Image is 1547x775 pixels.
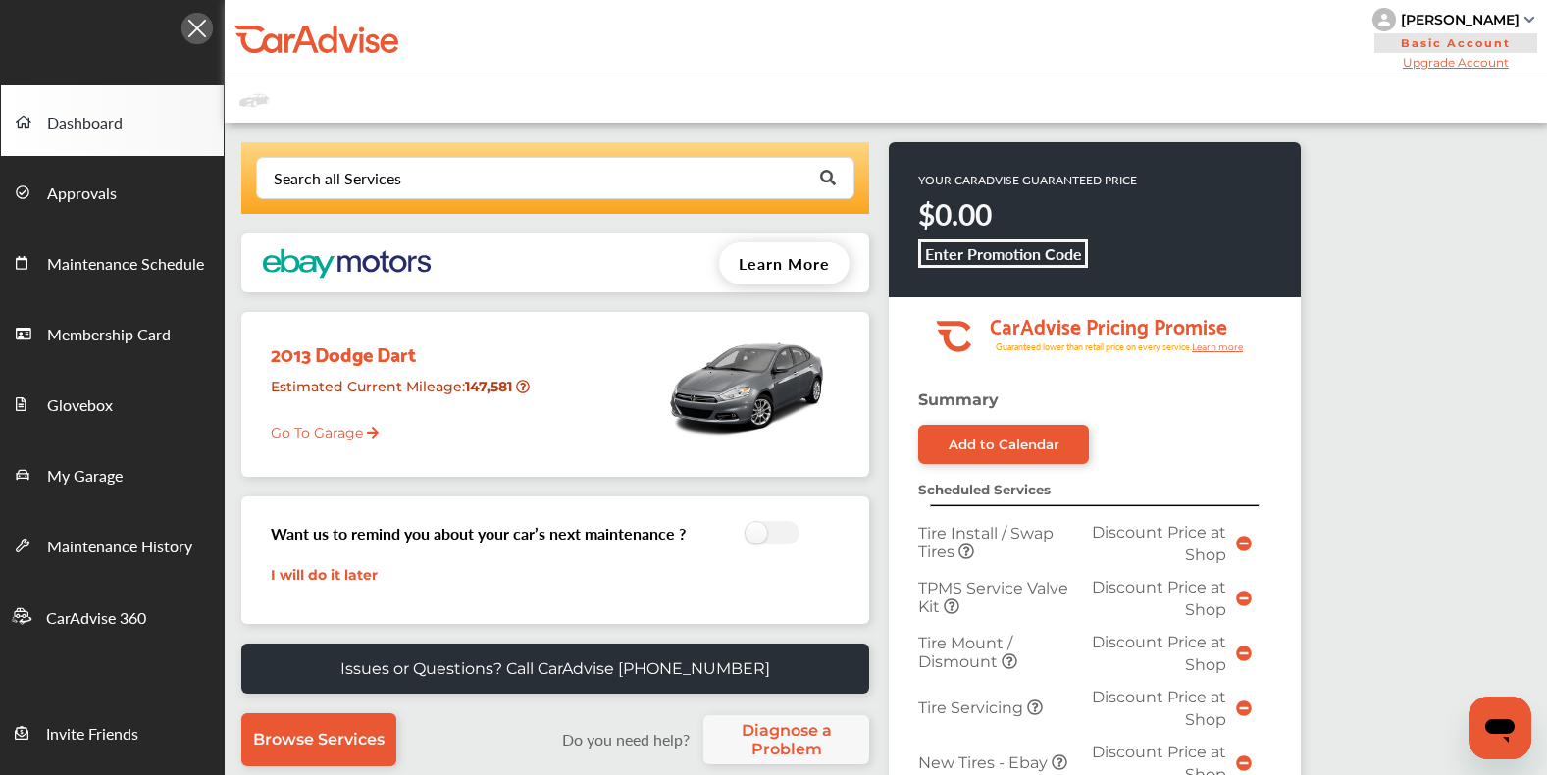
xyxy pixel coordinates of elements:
a: My Garage [1,439,224,509]
div: Search all Services [274,171,401,186]
div: [PERSON_NAME] [1401,11,1520,28]
a: Browse Services [241,713,396,766]
tspan: Guaranteed lower than retail price on every service. [996,340,1192,353]
span: Discount Price at Shop [1092,578,1226,619]
strong: 147,581 [465,378,516,395]
span: Learn More [739,252,830,275]
a: Membership Card [1,297,224,368]
img: Icon.5fd9dcc7.svg [181,13,213,44]
span: Invite Friends [46,722,138,748]
div: Add to Calendar [949,437,1059,452]
span: Diagnose a Problem [713,721,859,758]
span: Browse Services [253,730,385,749]
a: Add to Calendar [918,425,1089,464]
iframe: Button to launch messaging window [1469,697,1531,759]
strong: Scheduled Services [918,482,1051,497]
a: Approvals [1,156,224,227]
label: Do you need help? [552,728,698,750]
span: Tire Mount / Dismount [918,634,1012,671]
a: Diagnose a Problem [703,715,869,764]
span: Discount Price at Shop [1092,688,1226,729]
div: Estimated Current Mileage : [256,370,543,420]
span: Membership Card [47,323,171,348]
span: Upgrade Account [1372,55,1539,70]
span: TPMS Service Valve Kit [918,579,1068,616]
span: Maintenance Schedule [47,252,204,278]
span: Tire Install / Swap Tires [918,524,1054,561]
img: sCxJUJ+qAmfqhQGDUl18vwLg4ZYJ6CxN7XmbOMBAAAAAElFTkSuQmCC [1524,17,1534,23]
span: Dashboard [47,111,123,136]
p: Issues or Questions? Call CarAdvise [PHONE_NUMBER] [340,659,770,678]
span: Glovebox [47,393,113,419]
tspan: Learn more [1192,341,1244,352]
span: Maintenance History [47,535,192,560]
img: mobile_8261_st0640_046.jpg [663,322,830,449]
span: Approvals [47,181,117,207]
img: placeholder_car.fcab19be.svg [239,88,269,113]
span: CarAdvise 360 [46,606,146,632]
span: My Garage [47,464,123,490]
span: Basic Account [1374,33,1537,53]
a: Maintenance Schedule [1,227,224,297]
h3: Want us to remind you about your car’s next maintenance ? [271,522,686,544]
p: YOUR CARADVISE GUARANTEED PRICE [918,172,1137,188]
span: Discount Price at Shop [1092,523,1226,564]
div: 2013 Dodge Dart [256,322,543,370]
img: knH8PDtVvWoAbQRylUukY18CTiRevjo20fAtgn5MLBQj4uumYvk2MzTtcAIzfGAtb1XOLVMAvhLuqoNAbL4reqehy0jehNKdM... [1372,8,1396,31]
a: Glovebox [1,368,224,439]
span: Discount Price at Shop [1092,633,1226,674]
a: I will do it later [271,566,378,584]
a: Dashboard [1,85,224,156]
a: Issues or Questions? Call CarAdvise [PHONE_NUMBER] [241,644,869,694]
tspan: CarAdvise Pricing Promise [990,307,1227,342]
strong: $0.00 [918,193,992,234]
a: Maintenance History [1,509,224,580]
span: New Tires - Ebay [918,753,1052,772]
span: Tire Servicing [918,698,1027,717]
strong: Summary [918,390,999,409]
a: Go To Garage [256,409,379,446]
b: Enter Promotion Code [925,242,1082,265]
